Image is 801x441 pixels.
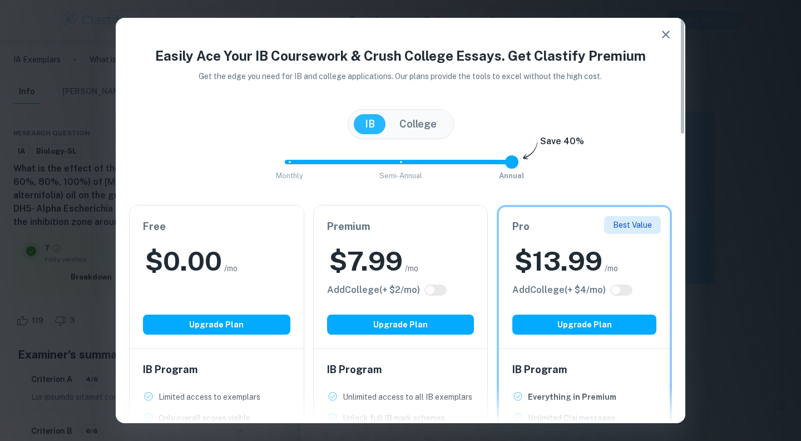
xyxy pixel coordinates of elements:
[327,219,474,234] h6: Premium
[512,315,656,335] button: Upgrade Plan
[327,283,420,297] h6: Click to see all the additional College features.
[145,243,222,279] h2: $ 0.00
[515,243,602,279] h2: $ 13.99
[499,171,525,180] span: Annual
[327,362,474,378] h6: IB Program
[540,135,584,154] h6: Save 40%
[605,262,618,275] span: /mo
[388,114,448,134] button: College
[523,141,538,160] img: subscription-arrow.svg
[613,219,652,231] p: Best Value
[184,70,618,82] p: Get the edge you need for IB and college applications. Our plans provide the tools to excel witho...
[405,262,418,275] span: /mo
[512,219,656,234] h6: Pro
[379,171,422,180] span: Semi-Annual
[276,171,303,180] span: Monthly
[354,114,386,134] button: IB
[143,219,290,234] h6: Free
[512,283,606,297] h6: Click to see all the additional College features.
[329,243,403,279] h2: $ 7.99
[143,315,290,335] button: Upgrade Plan
[143,362,290,378] h6: IB Program
[129,46,672,66] h4: Easily Ace Your IB Coursework & Crush College Essays. Get Clastify Premium
[224,262,238,275] span: /mo
[512,362,656,378] h6: IB Program
[327,315,474,335] button: Upgrade Plan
